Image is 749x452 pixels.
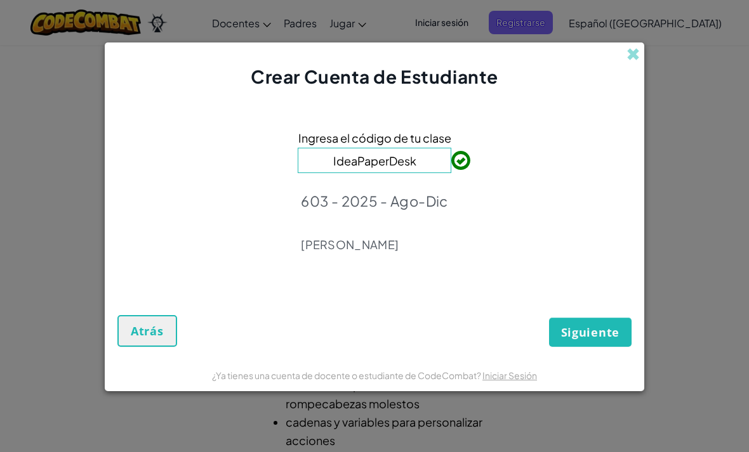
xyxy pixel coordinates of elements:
[298,129,451,147] span: Ingresa el código de tu clase
[212,370,482,381] span: ¿Ya tienes una cuenta de docente o estudiante de CodeCombat?
[561,325,620,340] span: Siguiente
[482,370,537,381] a: Iniciar Sesión
[549,318,632,347] button: Siguiente
[131,323,164,339] span: Atrás
[301,192,447,210] p: 603 - 2025 - Ago-Dic
[251,65,498,87] span: Crear Cuenta de Estudiante
[117,315,177,347] button: Atrás
[301,237,447,252] p: [PERSON_NAME]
